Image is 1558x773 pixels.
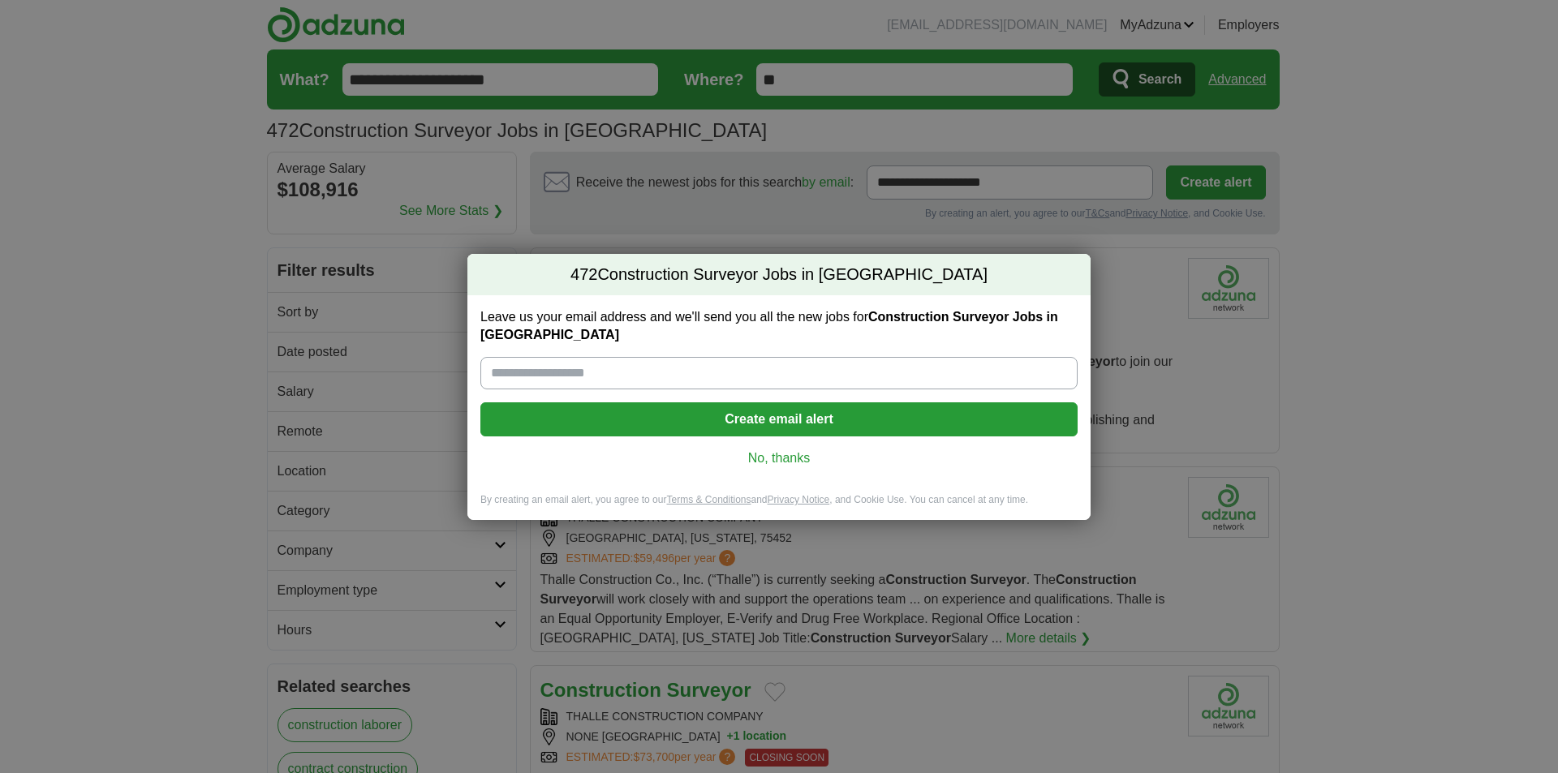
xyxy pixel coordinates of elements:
a: Privacy Notice [768,494,830,505]
button: Create email alert [480,402,1078,436]
a: Terms & Conditions [666,494,751,505]
a: No, thanks [493,449,1065,467]
label: Leave us your email address and we'll send you all the new jobs for [480,308,1078,344]
h2: Construction Surveyor Jobs in [GEOGRAPHIC_DATA] [467,254,1091,296]
span: 472 [570,264,597,286]
div: By creating an email alert, you agree to our and , and Cookie Use. You can cancel at any time. [467,493,1091,520]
